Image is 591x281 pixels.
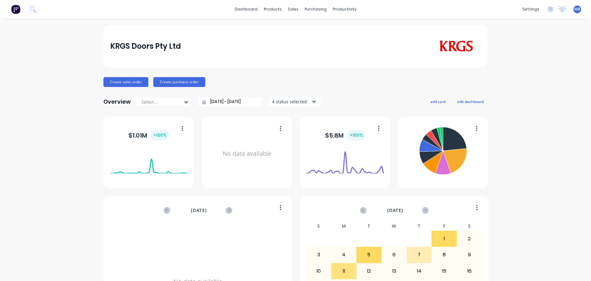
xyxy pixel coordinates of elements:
[457,247,482,262] div: 9
[330,5,360,14] div: productivity
[453,97,488,105] button: edit dashboard
[191,207,207,214] span: [DATE]
[103,77,148,87] button: Create sales order
[347,130,365,140] div: + 100 %
[261,5,285,14] div: products
[574,6,580,12] span: MB
[407,222,432,231] div: T
[407,263,432,279] div: 14
[306,222,332,231] div: S
[153,77,205,87] button: Create purchase order
[332,263,356,279] div: 11
[110,40,181,52] div: KRGS Doors Pty Ltd
[387,207,403,214] span: [DATE]
[208,125,286,183] div: No data available
[438,40,474,52] img: KRGS Doors Pty Ltd
[432,222,457,231] div: F
[307,263,331,279] div: 10
[519,5,542,14] div: settings
[331,222,356,231] div: M
[232,5,261,14] a: dashboard
[332,247,356,262] div: 4
[457,263,482,279] div: 16
[285,5,302,14] div: sales
[407,247,432,262] div: 7
[356,222,382,231] div: T
[103,96,131,108] div: Overview
[272,98,311,105] div: 4 status selected
[302,5,330,14] div: purchasing
[357,247,381,262] div: 5
[307,247,331,262] div: 3
[432,263,456,279] div: 15
[325,130,365,140] div: $ 5.8M
[357,263,381,279] div: 12
[382,247,406,262] div: 6
[382,263,406,279] div: 13
[457,231,482,246] div: 2
[151,130,169,140] div: + 100 %
[11,5,20,14] img: Factory
[269,97,321,106] button: 4 status selected
[457,222,482,231] div: S
[432,231,456,246] div: 1
[381,222,407,231] div: W
[426,97,449,105] button: add card
[432,247,456,262] div: 8
[128,130,169,140] div: $ 1.01M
